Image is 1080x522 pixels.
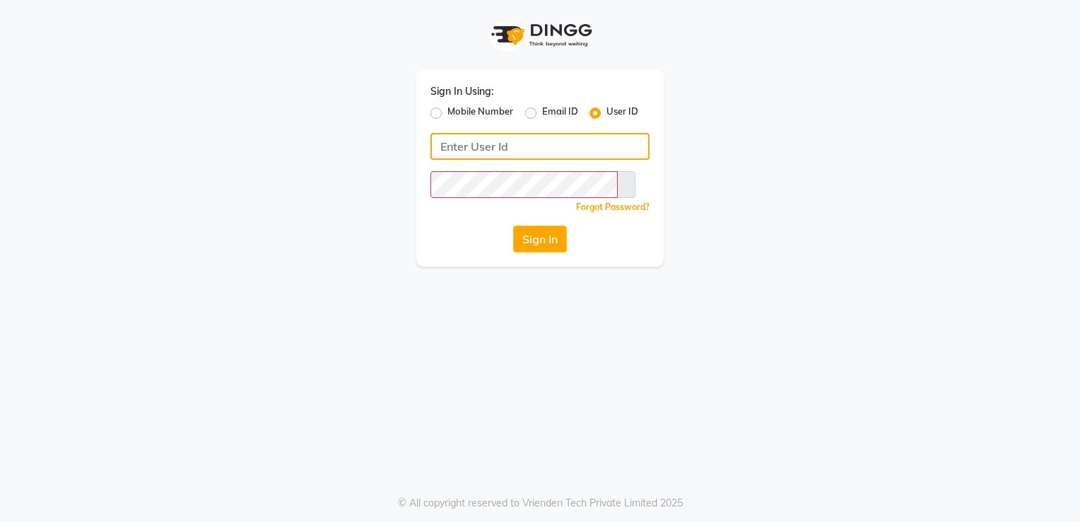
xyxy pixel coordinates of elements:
label: Email ID [542,105,578,122]
label: User ID [606,105,638,122]
label: Sign In Using: [430,84,493,99]
button: Sign In [513,226,567,253]
a: Forgot Password? [576,202,650,212]
img: logo1.svg [483,14,597,56]
label: Mobile Number [447,105,513,122]
input: Username [430,171,618,198]
input: Username [430,133,650,160]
